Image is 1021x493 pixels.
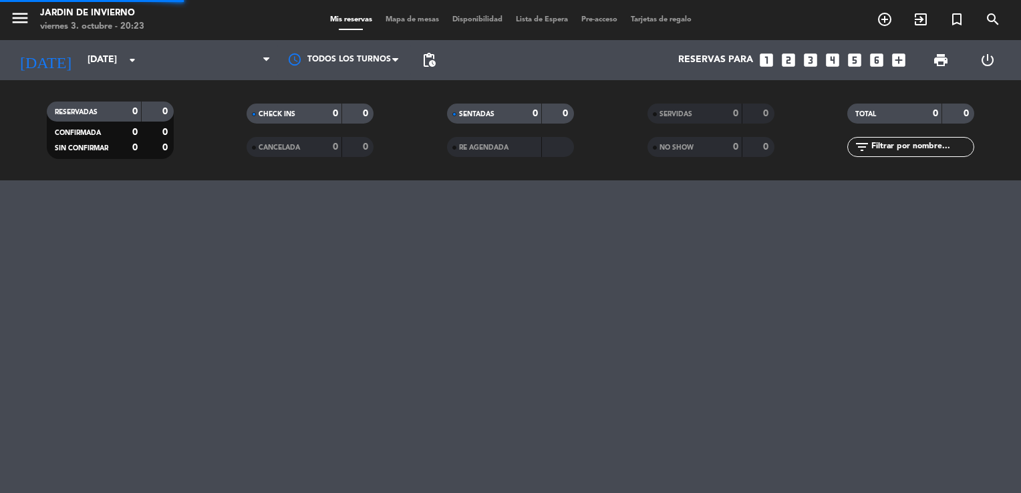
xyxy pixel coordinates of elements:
i: search [985,11,1001,27]
span: Disponibilidad [446,16,509,23]
button: menu [10,8,30,33]
strong: 0 [933,109,938,118]
span: SENTADAS [459,111,494,118]
span: Mis reservas [323,16,379,23]
strong: 0 [763,109,771,118]
i: looks_6 [868,51,885,69]
strong: 0 [733,109,738,118]
i: looks_5 [846,51,863,69]
span: TOTAL [855,111,876,118]
strong: 0 [162,143,170,152]
strong: 0 [162,128,170,137]
div: LOG OUT [964,40,1011,80]
i: looks_one [758,51,775,69]
strong: 0 [132,107,138,116]
span: pending_actions [421,52,437,68]
i: filter_list [854,139,870,155]
i: looks_4 [824,51,841,69]
strong: 0 [733,142,738,152]
span: Mapa de mesas [379,16,446,23]
span: SERVIDAS [660,111,692,118]
strong: 0 [533,109,538,118]
strong: 0 [563,109,571,118]
span: Reservas para [678,55,753,65]
i: add_box [890,51,907,69]
strong: 0 [132,128,138,137]
strong: 0 [132,143,138,152]
span: CONFIRMADA [55,130,101,136]
span: Tarjetas de regalo [624,16,698,23]
strong: 0 [333,109,338,118]
div: JARDIN DE INVIERNO [40,7,144,20]
i: arrow_drop_down [124,52,140,68]
strong: 0 [363,142,371,152]
span: Lista de Espera [509,16,575,23]
i: [DATE] [10,45,81,75]
input: Filtrar por nombre... [870,140,974,154]
span: CHECK INS [259,111,295,118]
span: RESERVADAS [55,109,98,116]
span: NO SHOW [660,144,694,151]
span: SIN CONFIRMAR [55,145,108,152]
strong: 0 [363,109,371,118]
i: power_settings_new [980,52,996,68]
strong: 0 [763,142,771,152]
span: Pre-acceso [575,16,624,23]
div: viernes 3. octubre - 20:23 [40,20,144,33]
i: menu [10,8,30,28]
span: CANCELADA [259,144,300,151]
strong: 0 [333,142,338,152]
strong: 0 [162,107,170,116]
strong: 0 [964,109,972,118]
i: looks_3 [802,51,819,69]
i: add_circle_outline [877,11,893,27]
i: exit_to_app [913,11,929,27]
i: looks_two [780,51,797,69]
span: print [933,52,949,68]
span: RE AGENDADA [459,144,508,151]
i: turned_in_not [949,11,965,27]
